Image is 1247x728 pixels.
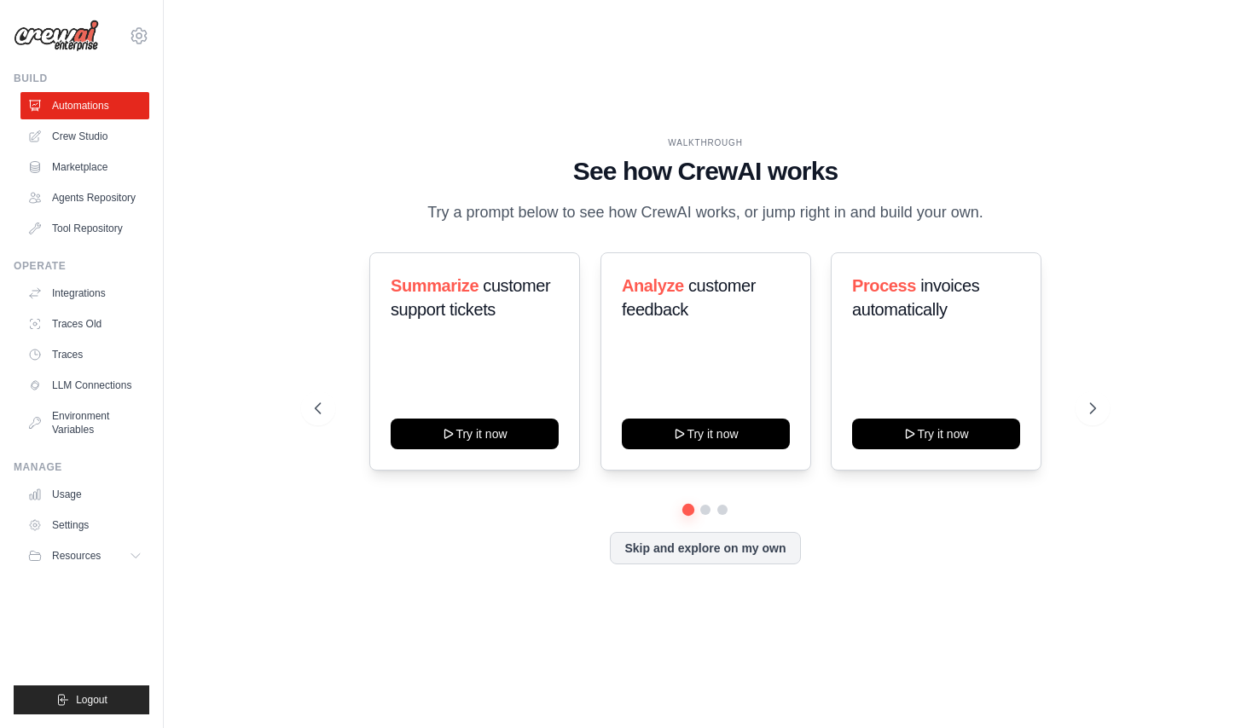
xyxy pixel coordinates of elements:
span: customer feedback [622,276,756,319]
a: Traces Old [20,310,149,338]
button: Resources [20,542,149,569]
a: Integrations [20,280,149,307]
div: Operate [14,259,149,273]
h1: See how CrewAI works [315,156,1097,187]
a: Marketplace [20,153,149,181]
a: Crew Studio [20,123,149,150]
a: Usage [20,481,149,508]
div: Build [14,72,149,85]
span: customer support tickets [391,276,550,319]
button: Try it now [852,419,1020,449]
span: Analyze [622,276,684,295]
p: Try a prompt below to see how CrewAI works, or jump right in and build your own. [419,200,992,225]
span: Resources [52,549,101,563]
a: Environment Variables [20,402,149,443]
span: Logout [76,693,107,707]
div: Manage [14,460,149,474]
button: Try it now [622,419,790,449]
button: Logout [14,685,149,714]
span: Process [852,276,916,295]
a: Traces [20,341,149,368]
img: Logo [14,20,99,52]
a: Automations [20,92,149,119]
a: Settings [20,511,149,539]
a: LLM Connections [20,372,149,399]
button: Skip and explore on my own [610,532,800,564]
a: Agents Repository [20,184,149,211]
button: Try it now [391,419,559,449]
span: Summarize [391,276,478,295]
div: WALKTHROUGH [315,136,1097,149]
a: Tool Repository [20,215,149,242]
